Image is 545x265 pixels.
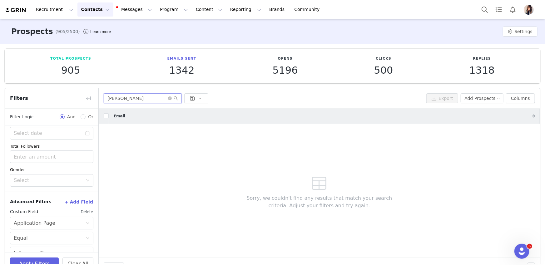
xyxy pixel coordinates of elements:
[174,96,178,101] i: icon: search
[527,244,532,249] span: 5
[478,2,492,17] button: Search
[469,56,495,61] p: Replies
[85,131,90,135] i: icon: calendar
[506,2,520,17] button: Notifications
[10,199,52,205] span: Advanced Filters
[237,194,402,209] span: Sorry, we couldn't find any results that match your search criteria. Adjust your filters and try ...
[65,114,78,120] span: And
[14,217,55,229] div: Application Page
[50,65,91,76] p: 905
[192,2,226,17] button: Content
[520,5,540,15] button: Profile
[14,232,28,244] div: Equal
[506,93,535,103] button: Columns
[14,177,83,184] div: Select
[86,179,90,183] i: icon: down
[10,95,28,102] span: Filters
[50,56,91,61] p: Total Prospects
[11,26,53,37] h3: Prospects
[167,56,196,61] p: Emails Sent
[77,2,113,17] button: Contacts
[10,167,93,173] div: Gender
[56,28,80,35] span: (905/2500)
[10,143,93,150] div: Total Followers
[86,114,93,120] span: Or
[89,29,112,35] div: Tooltip anchor
[10,151,93,163] input: Enter an amount
[86,236,90,241] i: icon: down
[114,113,125,119] span: Email
[5,7,27,13] img: grin logo
[272,65,298,76] p: 5196
[514,244,529,259] iframe: Intercom live chat
[32,2,77,17] button: Recruitment
[291,2,326,17] a: Community
[226,2,265,17] button: Reporting
[524,5,534,15] img: a40b30ec-dd5e-4961-a149-9dd4d3e6eb97.jpg
[492,2,506,17] a: Tasks
[14,247,54,259] div: Influencer Team
[114,2,156,17] button: Messages
[10,114,34,120] span: Filter Logic
[104,93,182,103] input: Search...
[503,27,538,37] button: Settings
[461,93,504,103] button: Add Prospects
[265,2,290,17] a: Brands
[469,65,495,76] p: 1318
[86,221,90,226] i: icon: down
[374,65,393,76] p: 500
[64,197,93,207] button: + Add Field
[156,2,192,17] button: Program
[272,56,298,61] p: Opens
[81,207,93,217] button: Delete
[167,65,196,76] p: 1342
[168,96,172,100] i: icon: close-circle
[10,209,38,215] span: Custom Field
[374,56,393,61] p: Clicks
[426,93,458,103] button: Export
[10,127,93,140] input: Select date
